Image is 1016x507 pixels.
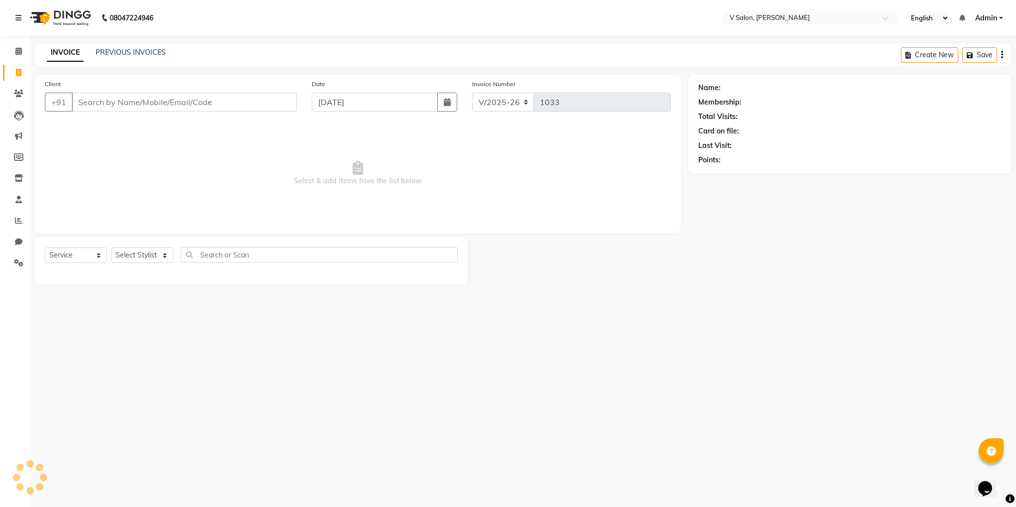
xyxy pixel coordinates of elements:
a: INVOICE [47,44,84,62]
input: Search by Name/Mobile/Email/Code [72,93,297,112]
label: Client [45,80,61,89]
div: Total Visits: [698,112,738,122]
label: Date [312,80,325,89]
div: Card on file: [698,126,739,136]
button: +91 [45,93,73,112]
span: Select & add items from the list below [45,124,671,223]
div: Membership: [698,97,742,108]
div: Last Visit: [698,140,732,151]
img: logo [25,4,94,32]
div: Name: [698,83,721,93]
label: Invoice Number [472,80,515,89]
input: Search or Scan [181,247,458,262]
div: Points: [698,155,721,165]
b: 08047224946 [110,4,153,32]
button: Save [962,47,997,63]
iframe: chat widget [974,467,1006,497]
button: Create New [901,47,958,63]
a: PREVIOUS INVOICES [96,48,166,57]
span: Admin [975,13,997,23]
